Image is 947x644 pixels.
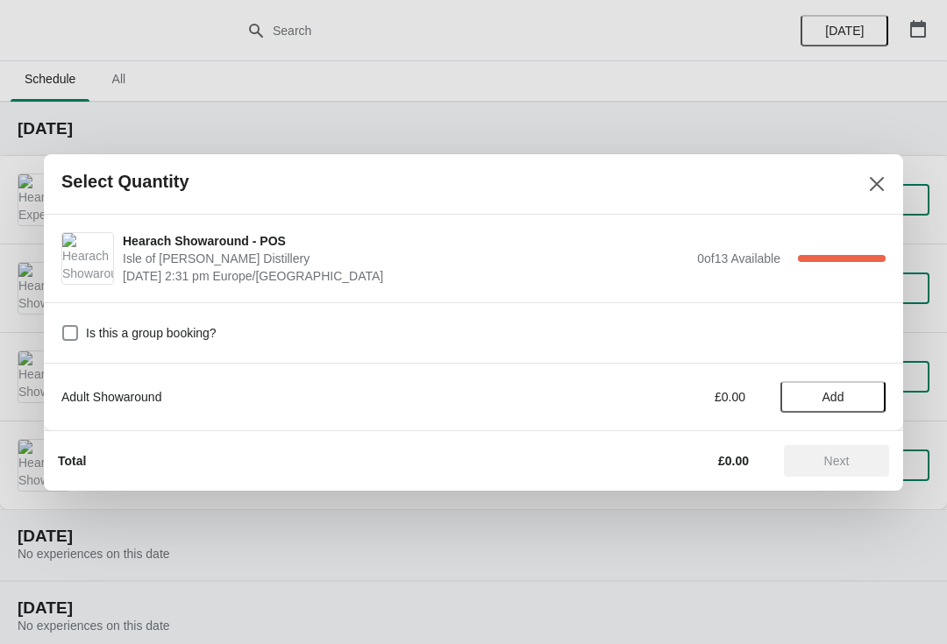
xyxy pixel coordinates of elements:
img: Hearach Showaround - POS | Isle of Harris Distillery | September 26 | 2:31 pm Europe/London [62,233,113,284]
button: Close [861,168,893,200]
strong: £0.00 [718,454,749,468]
span: 0 of 13 Available [697,251,780,265]
span: Isle of [PERSON_NAME] Distillery [123,250,688,267]
span: Add [822,390,844,404]
h2: Select Quantity [61,172,189,192]
div: Adult Showaround [61,388,548,406]
span: Hearach Showaround - POS [123,232,688,250]
strong: Total [58,454,86,468]
div: £0.00 [583,388,745,406]
button: Add [780,381,886,413]
span: Is this a group booking? [86,324,217,342]
span: [DATE] 2:31 pm Europe/[GEOGRAPHIC_DATA] [123,267,688,285]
